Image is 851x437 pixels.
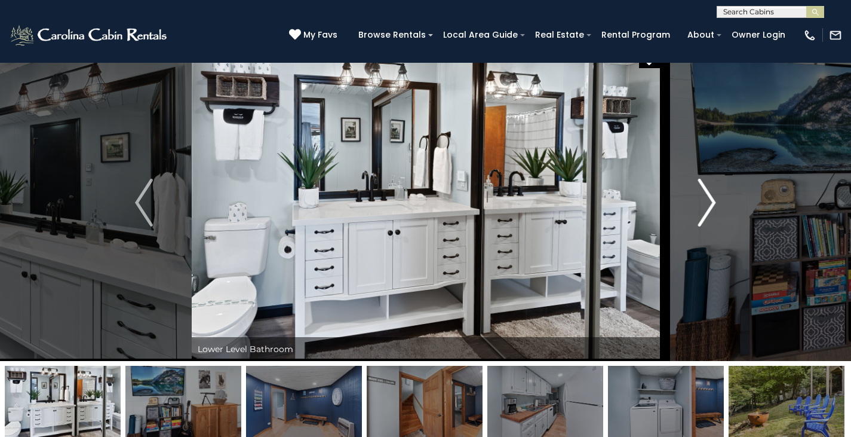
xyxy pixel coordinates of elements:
[135,179,153,227] img: arrow
[303,29,337,41] span: My Favs
[803,29,816,42] img: phone-regular-white.png
[97,44,192,361] button: Previous
[9,23,170,47] img: White-1-2.png
[289,29,340,42] a: My Favs
[829,29,842,42] img: mail-regular-white.png
[659,44,754,361] button: Next
[437,26,524,44] a: Local Area Guide
[352,26,432,44] a: Browse Rentals
[681,26,720,44] a: About
[726,26,791,44] a: Owner Login
[529,26,590,44] a: Real Estate
[192,337,660,361] div: Lower Level Bathroom
[698,179,716,227] img: arrow
[595,26,676,44] a: Rental Program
